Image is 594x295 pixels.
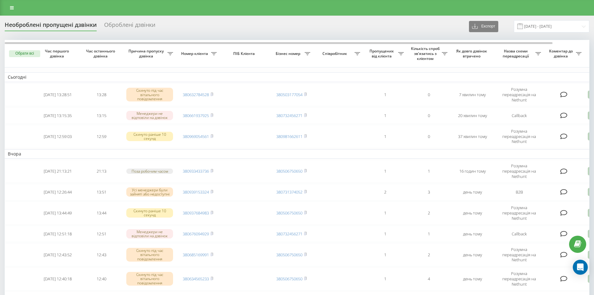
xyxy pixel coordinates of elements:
a: 380731374052 [276,189,302,195]
a: 380506750650 [276,252,302,258]
td: 13:28 [80,83,123,106]
span: Назва схеми переадресації [497,49,535,58]
a: 380981662611 [276,134,302,139]
td: Callback [494,107,544,124]
td: 1 [363,125,407,148]
td: 13:44 [80,202,123,224]
td: 0 [407,107,451,124]
span: Час останнього дзвінка [85,49,118,58]
div: Усі менеджери були зайняті або недоступні [126,187,173,197]
a: 380661937925 [183,113,209,118]
button: Обрати всі [9,50,40,57]
td: [DATE] 21:13:21 [36,160,80,183]
td: 1 [363,160,407,183]
td: [DATE] 12:40:18 [36,268,80,290]
td: Розумна переадресація на Nethunt [494,202,544,224]
td: 13:15 [80,107,123,124]
td: 1 [407,226,451,242]
a: 380732456271 [276,113,302,118]
td: B2B [494,184,544,200]
td: 1 [407,160,451,183]
td: 1 [363,202,407,224]
td: [DATE] 13:28:51 [36,83,80,106]
span: Час першого дзвінка [41,49,75,58]
td: 1 [363,226,407,242]
a: 380676094929 [183,231,209,237]
td: 1 [363,83,407,106]
td: день тому [451,184,494,200]
a: 380634565233 [183,276,209,282]
td: 12:40 [80,268,123,290]
div: Скинуто раніше 10 секунд [126,132,173,141]
td: Розумна переадресація на Nethunt [494,160,544,183]
div: Менеджери не відповіли на дзвінок [126,111,173,120]
span: Кількість спроб зв'язатись з клієнтом [410,46,442,61]
td: 12:51 [80,226,123,242]
div: Скинуто під час вітального повідомлення [126,248,173,262]
td: 37 хвилин тому [451,125,494,148]
span: Номер клієнта [179,51,211,56]
a: 380506750650 [276,168,302,174]
td: 2 [407,243,451,266]
div: Скинуто раніше 10 секунд [126,208,173,218]
a: 380933433736 [183,168,209,174]
a: 380732456271 [276,231,302,237]
td: 4 [407,268,451,290]
td: 16 годин тому [451,160,494,183]
td: 2 [407,202,451,224]
td: день тому [451,243,494,266]
span: Коментар до дзвінка [547,49,576,58]
td: 0 [407,83,451,106]
td: 13:51 [80,184,123,200]
button: Експорт [469,21,498,32]
td: день тому [451,202,494,224]
td: 20 хвилин тому [451,107,494,124]
td: Розумна переадресація на Nethunt [494,125,544,148]
td: 1 [363,107,407,124]
td: [DATE] 12:26:44 [36,184,80,200]
a: 380503177054 [276,92,302,97]
div: Поза робочим часом [126,169,173,174]
td: Розумна переадресація на Nethunt [494,83,544,106]
span: Співробітник [316,51,355,56]
td: [DATE] 12:51:18 [36,226,80,242]
a: 380632784528 [183,92,209,97]
td: 1 [363,268,407,290]
div: Скинуто під час вітального повідомлення [126,88,173,101]
a: 380937684983 [183,210,209,216]
td: 2 [363,184,407,200]
td: [DATE] 13:44:49 [36,202,80,224]
td: [DATE] 12:59:03 [36,125,80,148]
span: Бізнес номер [273,51,305,56]
a: 380939153324 [183,189,209,195]
span: Пропущених від клієнта [366,49,398,58]
a: 380506750650 [276,210,302,216]
td: 12:43 [80,243,123,266]
td: 12:59 [80,125,123,148]
td: день тому [451,268,494,290]
span: Причина пропуску дзвінка [126,49,167,58]
td: 21:13 [80,160,123,183]
td: 7 хвилин тому [451,83,494,106]
td: 1 [363,243,407,266]
td: день тому [451,226,494,242]
span: Як довго дзвінок втрачено [456,49,489,58]
div: Скинуто під час вітального повідомлення [126,272,173,286]
div: Менеджери не відповіли на дзвінок [126,229,173,238]
span: ПІБ Клієнта [225,51,264,56]
td: 3 [407,184,451,200]
td: [DATE] 12:43:52 [36,243,80,266]
div: Open Intercom Messenger [573,260,588,275]
a: 380506750650 [276,276,302,282]
div: Оброблені дзвінки [104,22,155,31]
td: Callback [494,226,544,242]
a: 380685169991 [183,252,209,258]
td: Розумна переадресація на Nethunt [494,268,544,290]
td: Розумна переадресація на Nethunt [494,243,544,266]
td: [DATE] 13:15:35 [36,107,80,124]
div: Необроблені пропущені дзвінки [5,22,97,31]
a: 380969054561 [183,134,209,139]
td: 0 [407,125,451,148]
